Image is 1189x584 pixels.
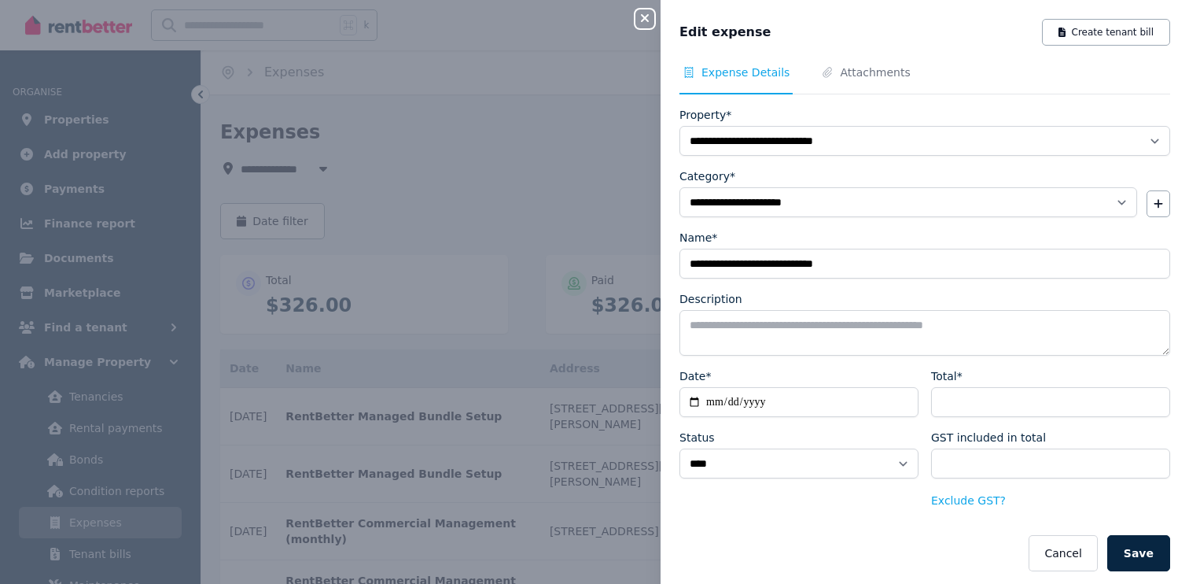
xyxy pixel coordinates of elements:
[701,65,790,80] span: Expense Details
[679,368,711,384] label: Date*
[1107,535,1170,571] button: Save
[679,230,717,246] label: Name*
[931,368,963,384] label: Total*
[1042,19,1170,46] button: Create tenant bill
[1029,535,1097,571] button: Cancel
[931,493,1006,508] button: Exclude GST?
[679,65,1170,94] nav: Tabs
[931,430,1046,445] label: GST included in total
[840,65,910,80] span: Attachments
[679,430,715,445] label: Status
[679,168,735,184] label: Category*
[679,23,771,42] span: Edit expense
[679,291,742,307] label: Description
[679,107,731,123] label: Property*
